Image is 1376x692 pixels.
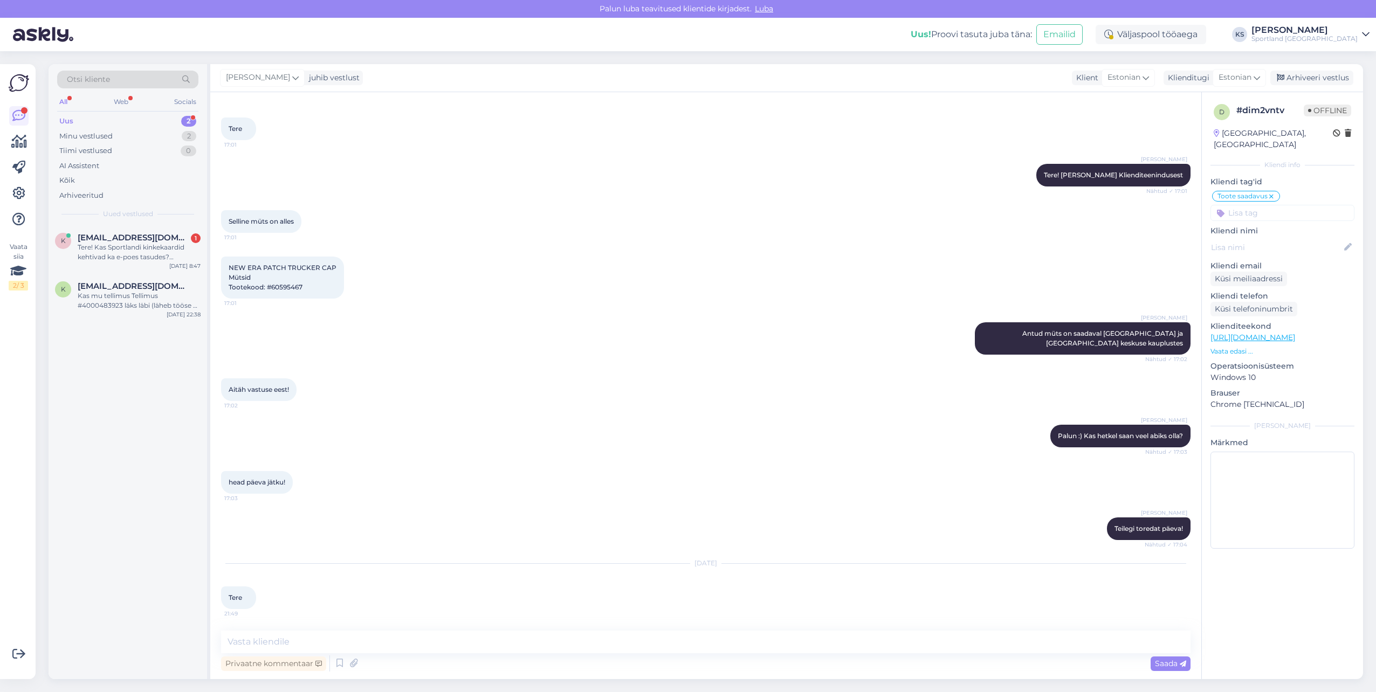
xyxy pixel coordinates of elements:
[112,95,130,109] div: Web
[59,131,113,142] div: Minu vestlused
[1210,321,1354,332] p: Klienditeekond
[59,175,75,186] div: Kõik
[1210,272,1287,286] div: Küsi meiliaadressi
[752,4,776,13] span: Luba
[103,209,153,219] span: Uued vestlused
[911,29,931,39] b: Uus!
[57,95,70,109] div: All
[67,74,110,85] span: Otsi kliente
[1145,355,1187,363] span: Nähtud ✓ 17:02
[1219,108,1224,116] span: d
[9,73,29,93] img: Askly Logo
[78,291,201,310] div: Kas mu tellimus Tellimus #4000483923 läks läbi (läheb tööse ? Ja jõuaks [DATE]-[DATE] ) kui see t...
[1072,72,1098,84] div: Klient
[229,217,294,225] span: Selline müts on alles
[224,494,265,502] span: 17:03
[1141,416,1187,424] span: [PERSON_NAME]
[911,28,1032,41] div: Proovi tasuta juba täna:
[1270,71,1353,85] div: Arhiveeri vestlus
[61,237,66,245] span: k
[1107,72,1140,84] span: Estonian
[9,281,28,290] div: 2 / 3
[1232,27,1247,42] div: KS
[61,285,66,293] span: k
[1141,314,1187,322] span: [PERSON_NAME]
[78,233,190,243] span: kertrud7@gmail.com
[224,610,265,618] span: 21:49
[1164,72,1209,84] div: Klienditugi
[181,146,196,156] div: 0
[221,656,326,671] div: Privaatne kommentaar
[221,558,1191,568] div: [DATE]
[1141,155,1187,163] span: [PERSON_NAME]
[181,116,196,127] div: 2
[1210,160,1354,170] div: Kliendi info
[1251,34,1358,43] div: Sportland [GEOGRAPHIC_DATA]
[1210,290,1354,302] p: Kliendi telefon
[1210,361,1354,372] p: Operatsioonisüsteem
[1251,26,1358,34] div: [PERSON_NAME]
[1210,205,1354,221] input: Lisa tag
[9,242,28,290] div: Vaata siia
[182,131,196,142] div: 2
[229,593,242,601] span: Tere
[1214,128,1333,150] div: [GEOGRAPHIC_DATA], [GEOGRAPHIC_DATA]
[1236,104,1304,117] div: # dim2vntv
[224,402,265,410] span: 17:02
[1022,329,1185,347] span: Antud müts on saadaval [GEOGRAPHIC_DATA] ja [GEOGRAPHIC_DATA] keskuse kauplustes
[224,233,265,241] span: 17:01
[1210,372,1354,383] p: Windows 10
[226,72,290,84] span: [PERSON_NAME]
[169,262,201,270] div: [DATE] 8:47
[229,264,336,291] span: NEW ERA PATCH TRUCKER CAP Mütsid Tootekood: #60595467
[1251,26,1370,43] a: [PERSON_NAME]Sportland [GEOGRAPHIC_DATA]
[1145,448,1187,456] span: Nähtud ✓ 17:03
[1210,399,1354,410] p: Chrome [TECHNICAL_ID]
[172,95,198,109] div: Socials
[1096,25,1206,44] div: Väljaspool tööaega
[59,190,104,201] div: Arhiveeritud
[1114,524,1183,532] span: Teilegi toredat päeva!
[1210,421,1354,431] div: [PERSON_NAME]
[1146,187,1187,195] span: Nähtud ✓ 17:01
[78,243,201,262] div: Tere! Kas Sportlandi kinkekaardid kehtivad ka e-poes tasudes? Proovisin äsja korduvalt kinkekaart...
[1044,171,1183,179] span: Tere! [PERSON_NAME] Klienditeenindusest
[224,141,265,149] span: 17:01
[1304,105,1351,116] span: Offline
[1141,509,1187,517] span: [PERSON_NAME]
[1058,432,1183,440] span: Palun :) Kas hetkel saan veel abiks olla?
[229,385,289,393] span: Aitäh vastuse eest!
[1211,241,1342,253] input: Lisa nimi
[167,310,201,319] div: [DATE] 22:38
[1210,176,1354,188] p: Kliendi tag'id
[1210,260,1354,272] p: Kliendi email
[1210,387,1354,399] p: Brauser
[1210,225,1354,237] p: Kliendi nimi
[1145,541,1187,549] span: Nähtud ✓ 17:04
[1210,437,1354,448] p: Märkmed
[1210,347,1354,356] p: Vaata edasi ...
[191,233,201,243] div: 1
[1210,302,1297,316] div: Küsi telefoninumbrit
[78,281,190,291] span: kerdokuusk@outlook.com
[1217,193,1268,199] span: Toote saadavus
[229,124,242,133] span: Tere
[305,72,360,84] div: juhib vestlust
[1219,72,1251,84] span: Estonian
[1155,659,1186,668] span: Saada
[59,161,99,171] div: AI Assistent
[59,146,112,156] div: Tiimi vestlused
[1210,333,1295,342] a: [URL][DOMAIN_NAME]
[1036,24,1083,45] button: Emailid
[224,299,265,307] span: 17:01
[229,478,285,486] span: head päeva jätku!
[59,116,73,127] div: Uus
